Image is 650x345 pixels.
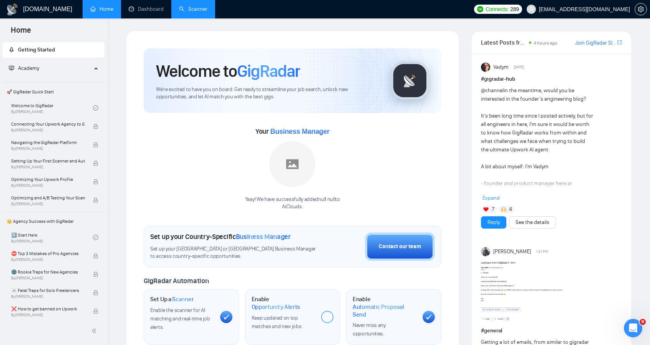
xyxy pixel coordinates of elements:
span: user [529,7,534,12]
img: F09KZHZ3YSU-Screenshot%202025-10-07%20at%2012.39.21%E2%80%AFPM.png [481,259,573,321]
a: Reply [487,218,500,227]
li: Getting Started [3,42,104,58]
span: [PERSON_NAME] [493,247,531,256]
span: Expand [483,195,500,201]
span: Business Manager [236,232,291,241]
span: 1:41 PM [536,248,548,255]
h1: # gigradar-hub [481,75,622,83]
h1: # general [481,327,622,335]
span: 🌚 Rookie Traps for New Agencies [11,268,85,276]
span: Connecting Your Upwork Agency to GigRadar [11,120,85,128]
img: 🙌 [501,207,506,212]
span: lock [93,309,98,314]
span: By [PERSON_NAME] [11,276,85,280]
span: Opportunity Alerts [252,303,300,311]
div: Yaay! We have successfully added null null to [245,196,340,211]
img: upwork-logo.png [477,6,483,12]
span: Academy [18,65,39,71]
a: Join GigRadar Slack Community [575,39,616,47]
span: double-left [91,327,99,335]
span: export [617,39,622,45]
span: fund-projection-screen [9,65,14,71]
a: Welcome to GigRadarBy[PERSON_NAME] [11,100,93,116]
span: Home [5,25,37,41]
a: searchScanner [179,6,207,12]
span: rocket [9,47,14,52]
button: Reply [481,216,506,229]
img: Vadym [481,63,490,72]
a: See the details [516,218,549,227]
span: ☠️ Fatal Traps for Solo Freelancers [11,287,85,294]
div: Contact our team [379,242,421,251]
span: By [PERSON_NAME] [11,183,85,188]
span: By [PERSON_NAME] [11,146,85,151]
span: Getting Started [18,46,55,53]
span: 9 [640,319,646,325]
a: 1️⃣ Start HereBy[PERSON_NAME] [11,229,93,246]
span: setting [635,6,647,12]
button: Contact our team [365,232,435,261]
img: gigradar-logo.png [391,61,429,100]
span: By [PERSON_NAME] [11,257,85,262]
span: check-circle [93,105,98,111]
img: ❤️ [483,207,489,212]
span: 289 [510,5,519,13]
span: 7 [492,206,494,213]
span: ❌ How to get banned on Upwork [11,305,85,313]
span: lock [93,124,98,129]
img: Myroslav Koval [481,247,490,256]
a: export [617,39,622,46]
span: @channel [481,87,504,94]
span: lock [93,272,98,277]
span: 🚀 GigRadar Quick Start [3,84,104,100]
span: By [PERSON_NAME] [11,202,85,206]
span: Latest Posts from the GigRadar Community [481,38,527,47]
span: Setting Up Your First Scanner and Auto-Bidder [11,157,85,165]
iframe: Intercom live chat [624,319,642,337]
span: 4 [509,206,512,213]
h1: Enable [252,295,315,310]
span: 👑 Agency Success with GigRadar [3,214,104,229]
div: in the meantime, would you be interested in the founder’s engineering blog? It’s been long time s... [481,86,594,323]
span: lock [93,253,98,259]
h1: Enable [353,295,416,318]
span: Keep updated on top matches and new jobs. [252,315,303,330]
span: Set up your [GEOGRAPHIC_DATA] or [GEOGRAPHIC_DATA] Business Manager to access country-specific op... [150,245,321,260]
span: By [PERSON_NAME] [11,165,85,169]
span: Your [255,127,330,136]
span: By [PERSON_NAME] [11,294,85,299]
span: Enable the scanner for AI matching and real-time job alerts. [150,307,210,330]
span: lock [93,290,98,295]
h1: Set up your Country-Specific [150,232,291,241]
span: By [PERSON_NAME] [11,313,85,317]
span: We're excited to have you on board. Get ready to streamline your job search, unlock new opportuni... [156,86,378,101]
span: 4 hours ago [534,40,557,46]
span: By [PERSON_NAME] [11,128,85,133]
span: lock [93,179,98,184]
span: Optimizing Your Upwork Profile [11,176,85,183]
button: See the details [509,216,556,229]
p: AiClouds . [245,203,340,211]
span: [DATE] [514,64,524,71]
span: GigRadar Automation [144,277,209,285]
span: Connects: [486,5,509,13]
img: logo [6,3,18,16]
span: Vadym [493,63,509,71]
span: lock [93,161,98,166]
span: ⛔ Top 3 Mistakes of Pro Agencies [11,250,85,257]
a: setting [635,6,647,12]
h1: Set Up a [150,295,194,303]
span: check-circle [93,235,98,240]
span: Optimizing and A/B Testing Your Scanner for Better Results [11,194,85,202]
h1: Welcome to [156,61,300,81]
span: Never miss any opportunities. [353,322,386,337]
span: lock [93,142,98,148]
a: dashboardDashboard [129,6,164,12]
img: placeholder.png [269,141,315,187]
a: homeHome [90,6,113,12]
span: Navigating the GigRadar Platform [11,139,85,146]
span: Automatic Proposal Send [353,303,416,318]
span: GigRadar [237,61,300,81]
span: Scanner [172,295,194,303]
span: lock [93,197,98,203]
